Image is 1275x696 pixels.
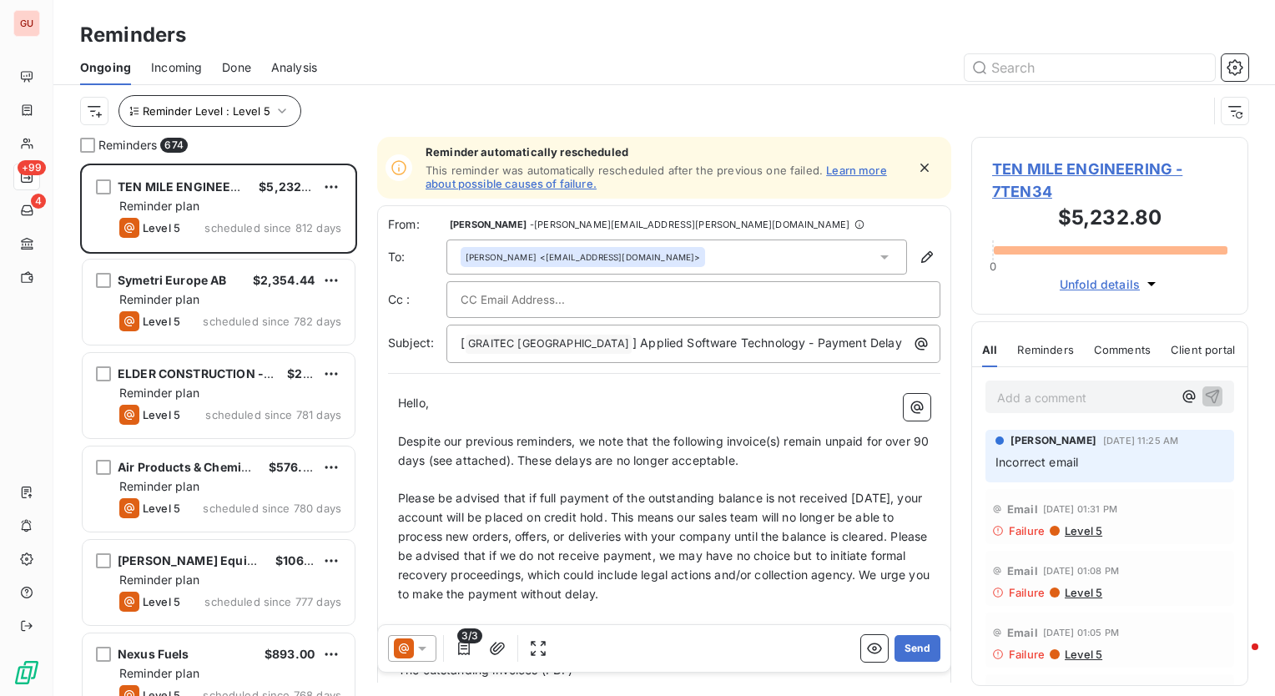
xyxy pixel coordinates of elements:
[271,59,317,76] span: Analysis
[1063,524,1102,537] span: Level 5
[1063,648,1102,661] span: Level 5
[1103,436,1178,446] span: [DATE] 11:25 AM
[398,396,429,410] span: Hello,
[466,251,700,263] div: <[EMAIL_ADDRESS][DOMAIN_NAME]>
[461,335,465,350] span: [
[203,315,341,328] span: scheduled since 782 days
[1010,433,1096,448] span: [PERSON_NAME]
[1007,502,1038,516] span: Email
[895,635,940,662] button: Send
[118,273,227,287] span: Symetri Europe AB
[31,194,46,209] span: 4
[119,479,199,493] span: Reminder plan
[80,20,186,50] h3: Reminders
[160,138,187,153] span: 674
[1043,628,1119,638] span: [DATE] 01:05 PM
[1007,564,1038,577] span: Email
[992,203,1227,236] h3: $5,232.80
[143,595,180,608] span: Level 5
[388,216,446,233] span: From:
[265,647,315,661] span: $893.00
[466,251,537,263] span: [PERSON_NAME]
[1060,275,1140,293] span: Unfold details
[18,160,46,175] span: +99
[450,219,527,229] span: [PERSON_NAME]
[1007,626,1038,639] span: Email
[982,343,997,356] span: All
[1094,343,1151,356] span: Comments
[203,502,341,515] span: scheduled since 780 days
[118,179,260,194] span: TEN MILE ENGINEERING
[118,553,284,567] span: [PERSON_NAME] Equipment
[119,199,199,213] span: Reminder plan
[204,595,341,608] span: scheduled since 777 days
[398,682,585,696] span: A breakdown of the amounts due
[13,659,40,686] img: Logo LeanPay
[426,164,887,190] a: Learn more about possible causes of failure.
[119,292,199,306] span: Reminder plan
[1017,343,1073,356] span: Reminders
[388,291,446,308] label: Cc :
[205,408,341,421] span: scheduled since 781 days
[259,179,320,194] span: $5,232.80
[1009,586,1045,599] span: Failure
[151,59,202,76] span: Incoming
[80,59,131,76] span: Ongoing
[119,386,199,400] span: Reminder plan
[1218,639,1258,679] iframe: Intercom live chat
[143,221,180,235] span: Level 5
[1055,275,1165,294] button: Unfold details
[398,491,933,600] span: Please be advised that if full payment of the outstanding balance is not received [DATE], your ac...
[426,145,906,159] span: Reminder automatically rescheduled
[388,249,446,265] label: To:
[992,158,1227,203] span: TEN MILE ENGINEERING - 7TEN34
[461,287,640,312] input: CC Email Address...
[118,460,265,474] span: Air Products & Chemicals
[965,54,1215,81] input: Search
[222,59,251,76] span: Done
[1009,648,1045,661] span: Failure
[426,164,823,177] span: This reminder was automatically rescheduled after the previous one failed.
[457,628,482,643] span: 3/3
[990,260,996,273] span: 0
[1009,524,1045,537] span: Failure
[466,335,632,354] span: GRAITEC [GEOGRAPHIC_DATA]
[98,137,157,154] span: Reminders
[80,164,357,696] div: grid
[13,10,40,37] div: GU
[275,553,320,567] span: $106.31
[143,104,270,118] span: Reminder Level : Level 5
[269,460,318,474] span: $576.00
[530,219,849,229] span: - [PERSON_NAME][EMAIL_ADDRESS][PERSON_NAME][DOMAIN_NAME]
[118,647,189,661] span: Nexus Fuels
[118,95,301,127] button: Reminder Level : Level 5
[118,366,391,381] span: ELDER CONSTRUCTION - [GEOGRAPHIC_DATA]
[119,572,199,587] span: Reminder plan
[119,666,199,680] span: Reminder plan
[1043,504,1117,514] span: [DATE] 01:31 PM
[1063,586,1102,599] span: Level 5
[143,315,180,328] span: Level 5
[995,455,1078,469] span: Incorrect email
[632,335,902,350] span: ] Applied Software Technology - Payment Delay
[204,221,341,235] span: scheduled since 812 days
[143,408,180,421] span: Level 5
[1171,343,1235,356] span: Client portal
[388,335,434,350] span: Subject:
[1043,566,1119,576] span: [DATE] 01:08 PM
[398,434,932,467] span: Despite our previous reminders, we note that the following invoice(s) remain unpaid for over 90 d...
[253,273,315,287] span: $2,354.44
[143,502,180,515] span: Level 5
[287,366,335,381] span: $206.01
